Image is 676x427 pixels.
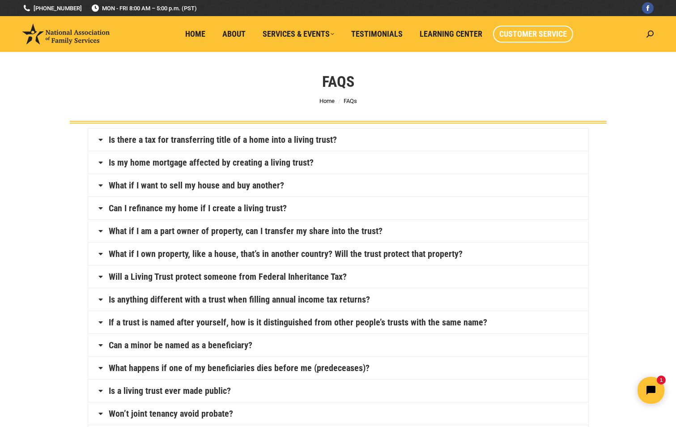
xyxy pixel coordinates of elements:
[179,26,212,43] a: Home
[109,181,284,190] a: What if I want to sell my house and buy another?
[518,369,672,411] iframe: Tidio Chat
[263,29,334,39] span: Services & Events
[344,98,357,104] span: FAQs
[109,158,314,167] a: Is my home mortgage affected by creating a living trust?
[319,98,335,104] a: Home
[493,26,573,43] a: Customer Service
[109,204,287,213] a: Can I refinance my home if I create a living trust?
[109,272,347,281] a: Will a Living Trust protect someone from Federal Inheritance Tax?
[109,318,487,327] a: If a trust is named after yourself, how is it distinguished from other people’s trusts with the s...
[499,29,567,39] span: Customer Service
[642,2,654,14] a: Facebook page opens in new window
[420,29,482,39] span: Learning Center
[216,26,252,43] a: About
[109,226,383,235] a: What if I am a part owner of property, can I transfer my share into the trust?
[413,26,489,43] a: Learning Center
[322,72,354,91] h1: FAQs
[109,295,370,304] a: Is anything different with a trust when filling annual income tax returns?
[109,363,370,372] a: What happens if one of my beneficiaries dies before me (predeceases)?
[109,341,252,350] a: Can a minor be named as a beneficiary?
[22,24,110,44] img: National Association of Family Services
[185,29,205,39] span: Home
[22,4,82,13] a: [PHONE_NUMBER]
[109,135,337,144] a: Is there a tax for transferring title of a home into a living trust?
[109,386,231,395] a: Is a living trust ever made public?
[345,26,409,43] a: Testimonials
[109,249,463,258] a: What if I own property, like a house, that’s in another country? Will the trust protect that prop...
[351,29,403,39] span: Testimonials
[91,4,197,13] span: MON - FRI 8:00 AM – 5:00 p.m. (PST)
[222,29,246,39] span: About
[109,409,233,418] a: Won’t joint tenancy avoid probate?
